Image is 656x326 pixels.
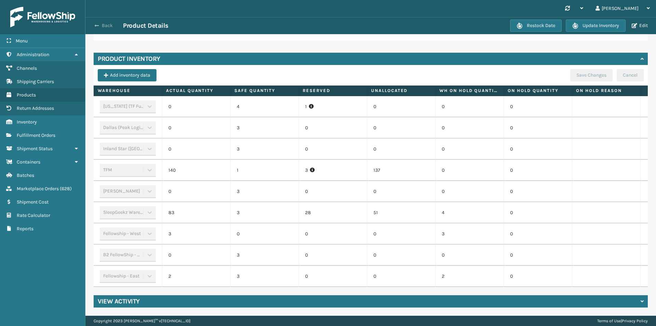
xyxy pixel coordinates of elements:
span: Return Addresses [17,105,54,111]
td: 0 [504,117,572,139]
h4: View Activity [98,297,140,305]
td: 140 [162,160,230,181]
td: 0 [367,117,435,139]
td: 0 [230,223,299,245]
td: 0 [435,96,504,117]
td: 3 [230,181,299,202]
label: Reserved [303,88,363,94]
td: 0 [504,96,572,117]
td: 0 [435,245,504,266]
td: 0 [367,181,435,202]
span: Containers [17,159,40,165]
td: 83 [162,202,230,223]
td: 0 [435,139,504,160]
td: 2 [435,266,504,287]
p: 0 [305,188,361,195]
td: 51 [367,202,435,223]
td: 0 [162,139,230,160]
td: 3 [230,202,299,223]
a: Terms of Use [597,318,621,323]
span: Inventory [17,119,37,125]
button: Restock Date [510,19,562,32]
span: Channels [17,65,37,71]
td: 4 [435,202,504,223]
td: 3 [230,245,299,266]
span: Reports [17,226,33,232]
label: WH On hold quantity [439,88,499,94]
p: 0 [305,146,361,153]
p: Copyright 2023 [PERSON_NAME]™ v [TECHNICAL_ID] [94,316,190,326]
p: 1 [305,103,361,110]
td: 0 [435,160,504,181]
td: 4 [230,96,299,117]
span: Shipment Cost [17,199,49,205]
label: On Hold Reason [576,88,636,94]
p: 0 [305,252,361,259]
label: On Hold Quantity [508,88,568,94]
h4: Product Inventory [98,55,160,63]
td: 1 [230,160,299,181]
td: 0 [504,202,572,223]
td: 0 [367,139,435,160]
button: Save Changes [570,69,613,81]
td: 0 [504,245,572,266]
td: 0 [504,160,572,181]
td: 0 [504,139,572,160]
td: 0 [435,181,504,202]
td: 3 [230,117,299,139]
span: Marketplace Orders [17,186,59,192]
label: Unallocated [371,88,431,94]
a: Privacy Policy [622,318,648,323]
span: ( 628 ) [60,186,72,192]
button: Update Inventory [566,19,626,32]
p: 0 [305,231,361,237]
td: 2 [162,266,230,287]
p: 3 [305,167,361,174]
h3: Product Details [123,22,168,30]
td: 3 [230,266,299,287]
td: 0 [504,223,572,245]
button: Back [92,23,123,29]
td: 0 [367,223,435,245]
p: 0 [305,125,361,131]
td: 0 [162,245,230,266]
span: Products [17,92,36,98]
td: 0 [162,181,230,202]
span: Fulfillment Orders [17,132,55,138]
td: 0 [435,117,504,139]
td: 0 [367,245,435,266]
span: Menu [16,38,28,44]
span: Rate Calculator [17,212,50,218]
span: Shipment Status [17,146,53,152]
td: 0 [504,181,572,202]
td: 0 [367,96,435,117]
img: logo [10,7,75,27]
button: Edit [630,23,650,29]
td: 0 [162,96,230,117]
label: Actual Quantity [166,88,226,94]
td: 0 [162,117,230,139]
label: Warehouse [98,88,158,94]
td: 137 [367,160,435,181]
p: 28 [305,209,361,216]
p: 0 [305,273,361,280]
span: Batches [17,172,34,178]
div: | [597,316,648,326]
span: Shipping Carriers [17,79,54,84]
button: Cancel [617,69,644,81]
td: 0 [504,266,572,287]
span: Administration [17,52,49,57]
label: Safe Quantity [234,88,294,94]
button: Add inventory data [98,69,156,81]
td: 3 [435,223,504,245]
td: 3 [162,223,230,245]
td: 0 [367,266,435,287]
td: 3 [230,139,299,160]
